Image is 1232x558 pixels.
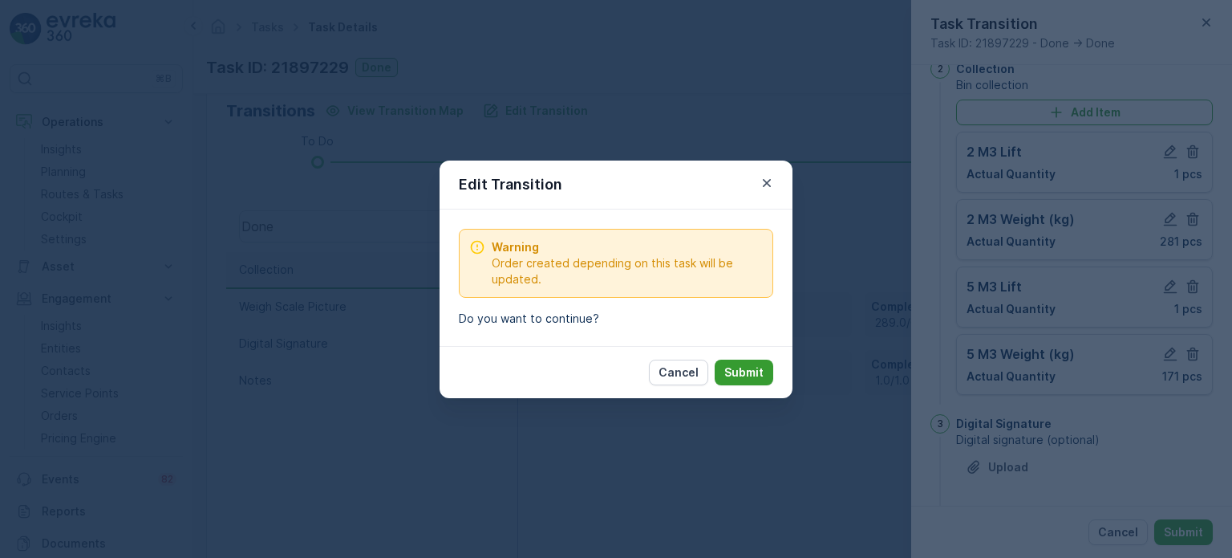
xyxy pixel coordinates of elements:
[459,311,773,327] p: Do you want to continue?
[649,360,708,385] button: Cancel
[715,360,773,385] button: Submit
[492,239,763,255] span: Warning
[459,173,562,196] p: Edit Transition
[492,255,763,287] span: Order created depending on this task will be updated.
[659,365,699,381] p: Cancel
[724,365,764,381] p: Submit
